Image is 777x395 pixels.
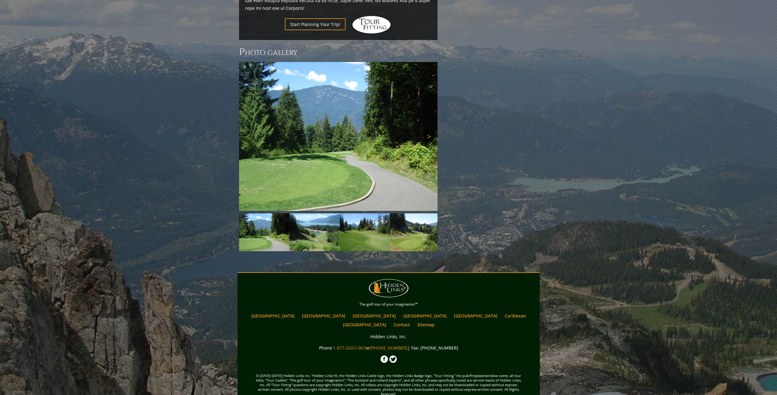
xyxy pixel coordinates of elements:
[242,130,254,143] a: Previous
[350,311,399,320] a: [GEOGRAPHIC_DATA]
[502,311,529,320] a: Caribbean
[451,311,500,320] a: [GEOGRAPHIC_DATA]
[239,46,438,58] h3: Photo Gallery
[389,355,397,363] img: Twitter
[340,320,389,329] a: [GEOGRAPHIC_DATA]
[390,320,413,329] a: Contact
[248,311,298,320] a: [GEOGRAPHIC_DATA]
[299,311,348,320] a: [GEOGRAPHIC_DATA]
[239,333,538,340] p: Hidden Links, Inc.
[239,301,538,308] p: The golf tour of your imagination™
[380,355,388,363] img: Facebook
[400,311,450,320] a: [GEOGRAPHIC_DATA]
[352,16,391,34] img: Hidden Links
[239,344,538,352] p: Phone: or | Fax: [PHONE_NUMBER]
[370,345,408,351] a: [PHONE_NUMBER]
[422,130,434,143] a: Next
[333,345,365,351] a: 1-877-GOLF-067
[414,320,438,329] a: Sitemap
[285,18,346,30] a: Start Planning Your Trip!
